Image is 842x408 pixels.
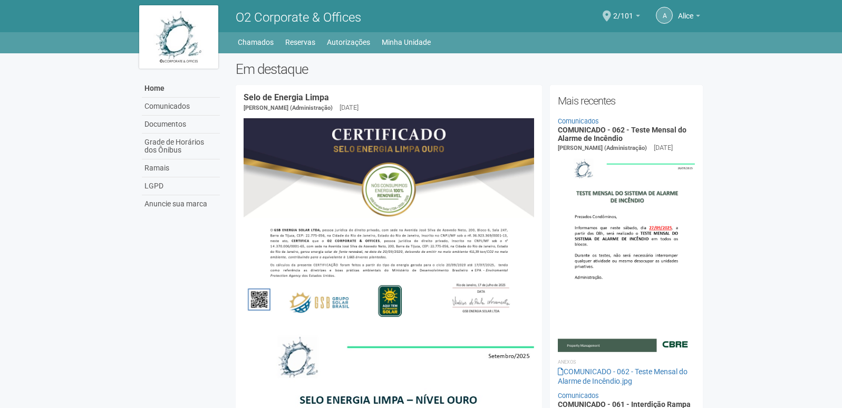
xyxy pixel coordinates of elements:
[558,153,695,352] img: COMUNICADO%20-%20062%20-%20Teste%20Mensal%20do%20Alarme%20de%20Inc%C3%AAndio.jpg
[558,126,686,142] a: COMUNICADO - 062 - Teste Mensal do Alarme de Incêndio
[244,105,333,111] span: [PERSON_NAME] (Administração)
[142,80,220,98] a: Home
[613,13,640,22] a: 2/101
[142,134,220,159] a: Grade de Horários dos Ônibus
[678,13,700,22] a: Alice
[285,35,315,50] a: Reservas
[558,93,695,109] h2: Mais recentes
[236,10,361,25] span: O2 Corporate & Offices
[142,177,220,195] a: LGPD
[142,116,220,134] a: Documentos
[558,367,688,385] a: COMUNICADO - 062 - Teste Mensal do Alarme de Incêndio.jpg
[236,61,703,77] h2: Em destaque
[327,35,370,50] a: Autorizações
[238,35,274,50] a: Chamados
[558,145,647,151] span: [PERSON_NAME] (Administração)
[142,159,220,177] a: Ramais
[340,103,359,112] div: [DATE]
[558,117,599,125] a: Comunicados
[613,2,633,20] span: 2/101
[656,7,673,24] a: A
[244,118,534,324] img: COMUNICADO%20-%20054%20-%20Selo%20de%20Energia%20Limpa%20-%20P%C3%A1g.%202.jpg
[678,2,693,20] span: Alice
[142,195,220,213] a: Anuncie sua marca
[244,92,329,102] a: Selo de Energia Limpa
[382,35,431,50] a: Minha Unidade
[558,357,695,367] li: Anexos
[654,143,673,153] div: [DATE]
[139,5,218,69] img: logo.jpg
[558,392,599,400] a: Comunicados
[142,98,220,116] a: Comunicados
